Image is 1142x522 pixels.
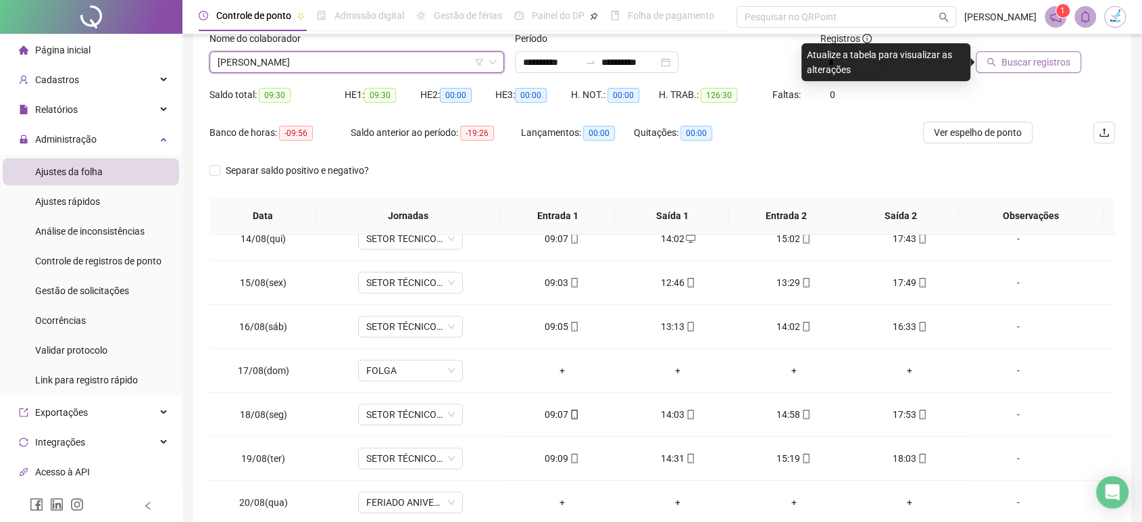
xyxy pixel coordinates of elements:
span: 14/08(qui) [241,233,286,244]
span: Relatórios [35,104,78,115]
span: upload [1099,127,1110,138]
div: - [978,319,1058,334]
span: -19:26 [460,126,494,141]
span: desktop [685,234,695,243]
th: Observações [958,197,1103,235]
div: + [630,495,724,510]
div: HE 2: [420,87,496,103]
div: H. TRAB.: [659,87,772,103]
span: mobile [685,410,695,419]
span: KAIQUE MOURA SOARES [218,52,496,72]
span: file [19,105,28,114]
span: dashboard [514,11,524,20]
span: export [19,408,28,417]
span: Painel do DP [532,10,585,21]
span: 15/08(sex) [240,277,287,288]
span: swap-right [585,57,596,68]
span: home [19,45,28,55]
div: 17:53 [862,407,956,422]
div: 15:19 [747,451,841,466]
th: Entrada 1 [500,197,614,235]
span: mobile [568,234,579,243]
div: 09:07 [515,407,609,422]
label: Nome do colaborador [209,31,309,46]
span: Ver espelho de ponto [934,125,1022,140]
th: Saída 1 [615,197,729,235]
span: mobile [916,234,927,243]
span: filter [475,58,483,66]
span: down [489,58,497,66]
div: 14:58 [747,407,841,422]
div: 14:02 [747,319,841,334]
span: Análise de inconsistências [35,226,145,237]
div: + [515,495,609,510]
span: Gestão de solicitações [35,285,129,296]
span: Controle de registros de ponto [35,256,162,266]
div: 09:09 [515,451,609,466]
div: + [747,495,841,510]
span: [PERSON_NAME] [964,9,1037,24]
span: mobile [800,278,811,287]
span: Buscar registros [1001,55,1070,70]
span: Página inicial [35,45,91,55]
span: 16/08(sáb) [239,321,287,332]
span: 126:30 [701,88,737,103]
div: - [978,451,1058,466]
div: 09:05 [515,319,609,334]
span: SETOR TÉCNICO - SEG SEX [366,229,455,249]
span: api [19,467,28,477]
div: Lançamentos: [521,125,635,141]
div: HE 1: [345,87,420,103]
div: + [747,363,841,378]
span: Validar protocolo [35,345,107,356]
span: pushpin [297,12,305,20]
span: Gestão de férias [434,10,502,21]
div: 14:03 [630,407,724,422]
span: book [610,11,620,20]
span: 19/08(ter) [241,453,285,464]
div: - [978,363,1058,378]
span: clock-circle [199,11,208,20]
span: mobile [916,410,927,419]
div: Banco de horas: [209,125,351,141]
span: Controle de ponto [216,10,291,21]
span: search [939,12,949,22]
div: 14:31 [630,451,724,466]
span: Ajustes da folha [35,166,103,177]
div: Saldo total: [209,87,345,103]
sup: 1 [1056,4,1070,18]
span: -09:56 [279,126,313,141]
span: pushpin [590,12,598,20]
span: sync [19,437,28,447]
div: HE 3: [495,87,571,103]
th: Jornadas [316,197,501,235]
label: Período [515,31,556,46]
div: 13:29 [747,275,841,290]
span: Ajustes rápidos [35,196,100,207]
button: Ver espelho de ponto [923,122,1033,143]
span: 00:00 [440,88,472,103]
div: Atualize a tabela para visualizar as alterações [801,43,970,81]
span: mobile [800,322,811,331]
span: Link para registro rápido [35,375,138,385]
span: Admissão digital [334,10,404,21]
span: SETOR TÉCNICO - SEG SEX [366,272,455,293]
span: notification [1049,11,1062,23]
span: 00:00 [607,88,639,103]
span: Folha de pagamento [628,10,714,21]
span: facebook [30,498,43,511]
span: 00:00 [680,126,712,141]
span: 20/08(qua) [239,497,288,508]
th: Data [209,197,316,235]
span: left [143,501,153,511]
span: mobile [685,322,695,331]
div: H. NOT.: [571,87,659,103]
span: linkedin [50,498,64,511]
div: Saldo anterior ao período: [351,125,520,141]
div: 17:43 [862,231,956,246]
span: Ocorrências [35,315,86,326]
div: 18:03 [862,451,956,466]
div: 15:02 [747,231,841,246]
span: mobile [800,454,811,463]
div: Open Intercom Messenger [1096,476,1128,508]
